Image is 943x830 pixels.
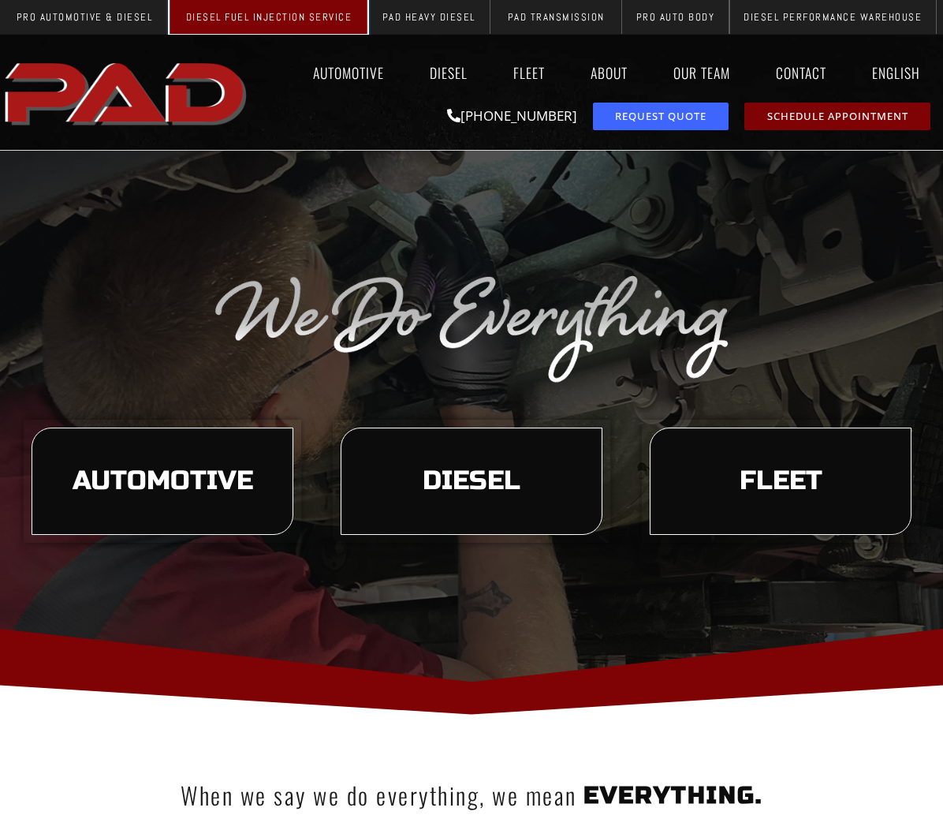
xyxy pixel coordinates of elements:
span: Diesel Performance Warehouse [744,12,922,22]
span: Request Quote [615,111,706,122]
span: Automotive [73,468,253,495]
a: Contact [761,54,841,91]
span: Fleet [740,468,822,495]
a: request a service or repair quote [593,103,729,130]
span: PAD Transmission [508,12,605,22]
a: Our Team [658,54,745,91]
a: English [857,54,943,91]
img: The image displays the phrase "We Do Everything" in a silver, cursive font on a transparent backg... [212,268,731,384]
span: Pro Automotive & Diesel [17,12,153,22]
span: Diesel Fuel Injection Service [186,12,352,22]
a: learn more about our diesel services [341,428,602,535]
span: When we say we do everything, we mean [181,777,577,813]
a: schedule repair or service appointment [744,103,930,130]
a: Fleet [498,54,560,91]
span: Schedule Appointment [767,111,908,122]
a: learn more about our fleet services [650,428,911,535]
span: Diesel [423,468,520,495]
span: everything. [583,781,762,809]
span: Pro Auto Body [636,12,715,22]
a: Diesel [415,54,483,91]
span: PAD Heavy Diesel [382,12,475,22]
a: learn more about our automotive services [32,428,293,535]
a: [PHONE_NUMBER] [447,107,577,125]
a: Automotive [298,54,399,91]
a: About [576,54,643,91]
nav: Menu [255,54,943,91]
